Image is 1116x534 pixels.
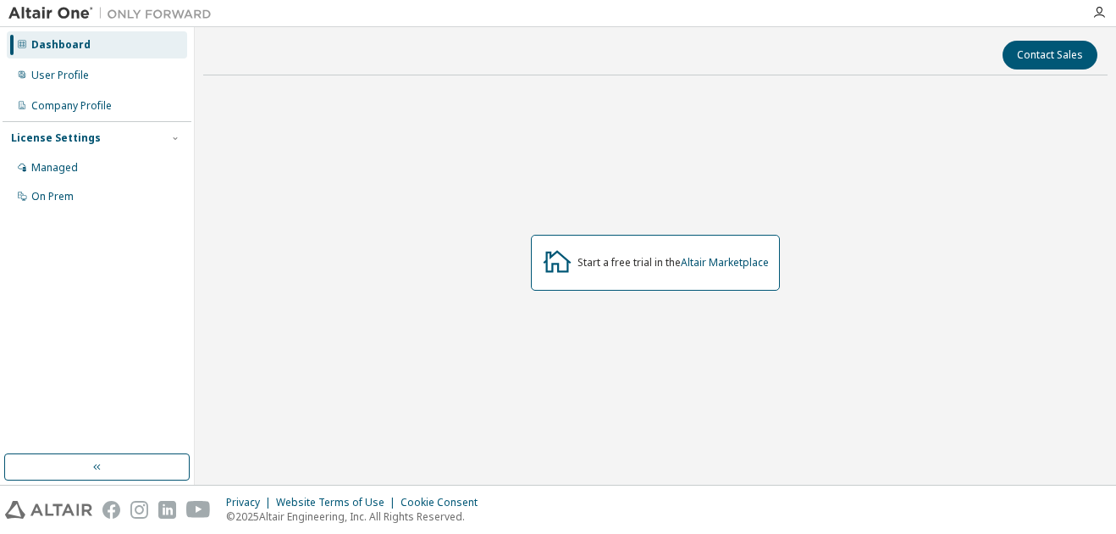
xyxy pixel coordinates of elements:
[1003,41,1097,70] button: Contact Sales
[130,501,148,519] img: instagram.svg
[681,255,769,270] a: Altair Marketplace
[31,69,89,82] div: User Profile
[11,131,101,145] div: License Settings
[31,99,112,113] div: Company Profile
[226,509,488,524] p: © 2025 Altair Engineering, Inc. All Rights Reserved.
[8,5,220,22] img: Altair One
[186,501,211,519] img: youtube.svg
[226,496,276,509] div: Privacy
[31,38,91,52] div: Dashboard
[158,501,176,519] img: linkedin.svg
[577,256,769,270] div: Start a free trial in the
[401,496,488,509] div: Cookie Consent
[31,190,74,203] div: On Prem
[31,161,78,175] div: Managed
[5,501,92,519] img: altair_logo.svg
[102,501,120,519] img: facebook.svg
[276,496,401,509] div: Website Terms of Use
